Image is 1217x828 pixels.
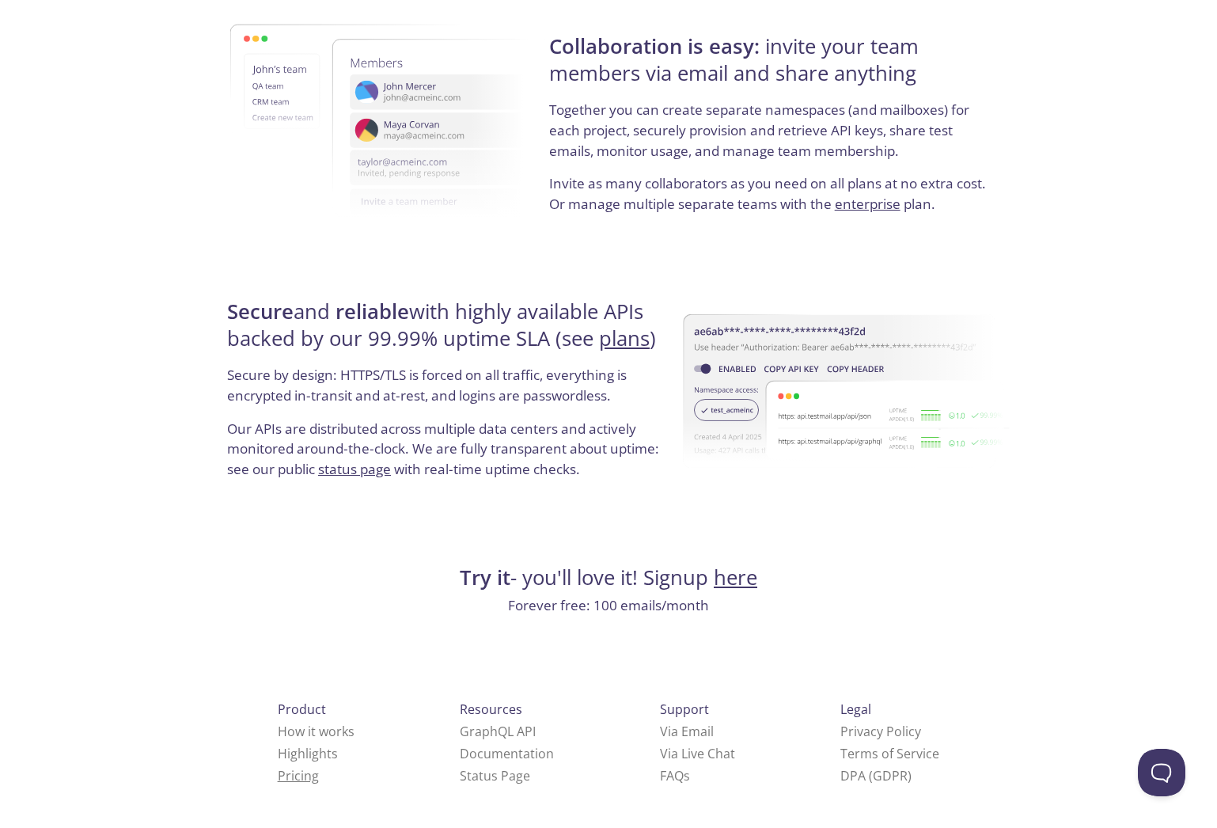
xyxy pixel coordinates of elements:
[840,767,912,784] a: DPA (GDPR)
[684,264,1010,518] img: uptime
[460,723,536,740] a: GraphQL API
[278,767,319,784] a: Pricing
[1138,749,1185,796] iframe: Help Scout Beacon - Open
[318,460,391,478] a: status page
[660,701,709,718] span: Support
[549,173,990,214] p: Invite as many collaborators as you need on all plans at no extra cost. Or manage multiple separa...
[684,767,690,784] span: s
[549,32,760,60] strong: Collaboration is easy:
[714,564,757,591] a: here
[840,723,921,740] a: Privacy Policy
[227,298,294,325] strong: Secure
[660,745,735,762] a: Via Live Chat
[460,767,530,784] a: Status Page
[460,564,510,591] strong: Try it
[840,701,871,718] span: Legal
[227,365,668,418] p: Secure by design: HTTPS/TLS is forced on all traffic, everything is encrypted in-transit and at-r...
[460,745,554,762] a: Documentation
[222,564,995,591] h4: - you'll love it! Signup
[840,745,939,762] a: Terms of Service
[336,298,409,325] strong: reliable
[549,33,990,101] h4: invite your team members via email and share anything
[660,723,714,740] a: Via Email
[660,767,690,784] a: FAQ
[599,325,650,352] a: plans
[227,298,668,366] h4: and with highly available APIs backed by our 99.99% uptime SLA (see )
[278,723,354,740] a: How it works
[460,701,522,718] span: Resources
[278,745,338,762] a: Highlights
[222,595,995,616] p: Forever free: 100 emails/month
[278,701,326,718] span: Product
[549,100,990,173] p: Together you can create separate namespaces (and mailboxes) for each project, securely provision ...
[227,419,668,492] p: Our APIs are distributed across multiple data centers and actively monitored around-the-clock. We...
[835,195,900,213] a: enterprise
